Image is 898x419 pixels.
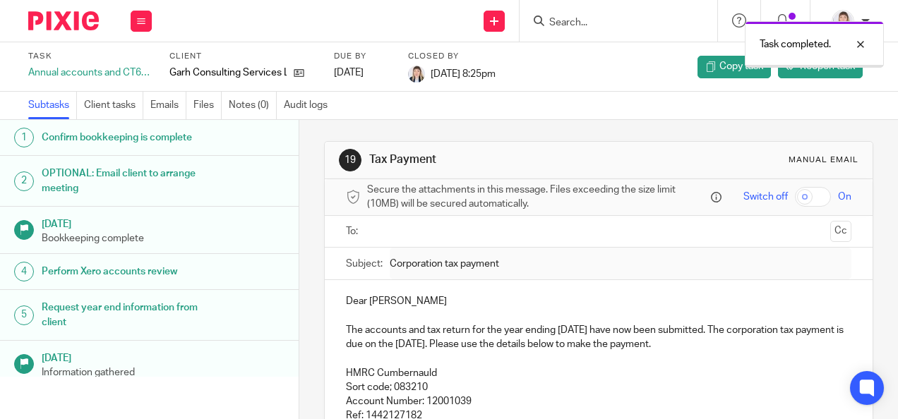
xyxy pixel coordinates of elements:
[346,394,851,408] p: Account Number: 12001039
[339,149,361,171] div: 19
[346,366,851,380] p: HMRC Cumbernauld
[150,92,186,119] a: Emails
[42,214,285,231] h1: [DATE]
[229,92,277,119] a: Notes (0)
[346,224,361,238] label: To:
[14,262,34,281] div: 4
[169,66,287,80] p: Garh Consulting Services Ltd
[42,348,285,365] h1: [DATE]
[42,297,204,333] h1: Request year end information from client
[743,190,788,204] span: Switch off
[28,11,99,30] img: Pixie
[367,183,707,212] span: Secure the attachments in this message. Files exceeding the size limit (10MB) will be secured aut...
[346,323,851,352] p: The accounts and tax return for the year ending [DATE] have now been submitted. The corporation t...
[789,154,858,166] div: Manual email
[284,92,335,119] a: Audit logs
[760,37,831,51] p: Task completed.
[334,51,390,62] label: Due by
[346,294,851,308] p: Dear [PERSON_NAME]
[431,69,496,79] span: [DATE] 8:25pm
[14,305,34,325] div: 5
[169,51,316,62] label: Client
[28,92,77,119] a: Subtasks
[28,66,152,80] div: Annual accounts and CT600 return
[14,128,34,147] div: 1
[838,190,851,204] span: On
[42,365,285,379] p: Information gathered
[84,92,143,119] a: Client tasks
[346,380,851,394] p: Sort code; 083210
[193,92,222,119] a: Files
[832,10,854,32] img: Carlean%20Parker%20Pic.jpg
[42,127,204,148] h1: Confirm bookkeeping is complete
[42,231,285,245] p: Bookkeeping complete
[42,163,204,199] h1: OPTIONAL: Email client to arrange meeting
[369,152,629,167] h1: Tax Payment
[28,51,152,62] label: Task
[334,66,390,80] div: [DATE]
[408,66,425,83] img: Carlean%20Parker%20Pic.jpg
[42,261,204,282] h1: Perform Xero accounts review
[408,51,496,62] label: Closed by
[830,221,851,242] button: Cc
[346,257,383,271] label: Subject:
[14,171,34,191] div: 2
